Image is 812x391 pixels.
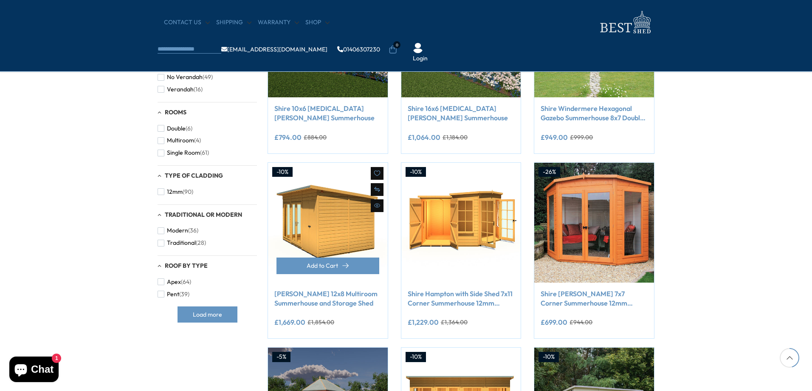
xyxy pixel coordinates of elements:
[158,134,201,147] button: Multiroom
[183,188,193,195] span: (90)
[167,137,194,144] span: Multiroom
[158,71,213,83] button: No Verandah
[406,352,426,362] div: -10%
[258,18,299,27] a: Warranty
[274,319,305,326] ins: £1,669.00
[203,74,213,81] span: (49)
[272,167,293,177] div: -10%
[408,104,515,123] a: Shire 16x6 [MEDICAL_DATA][PERSON_NAME] Summerhouse
[193,312,222,317] span: Load more
[167,227,188,234] span: Modern
[337,46,380,52] a: 01406307230
[167,86,194,93] span: Verandah
[393,41,400,48] span: 0
[178,306,237,323] button: Load more
[200,149,209,156] span: (61)
[408,319,439,326] ins: £1,229.00
[158,147,209,159] button: Single Room
[441,319,468,325] del: £1,364.00
[274,104,381,123] a: Shire 10x6 [MEDICAL_DATA][PERSON_NAME] Summerhouse
[539,167,560,177] div: -26%
[305,18,330,27] a: Shop
[274,289,381,308] a: [PERSON_NAME] 12x8 Multiroom Summerhouse and Storage Shed
[194,137,201,144] span: (4)
[541,289,648,308] a: Shire [PERSON_NAME] 7x7 Corner Summerhouse 12mm Interlock Cladding
[570,319,592,325] del: £944.00
[276,258,379,274] button: Add to Cart
[216,18,251,27] a: Shipping
[406,167,426,177] div: -10%
[158,186,193,198] button: 12mm
[408,134,440,141] ins: £1,064.00
[274,134,302,141] ins: £794.00
[196,239,206,246] span: (28)
[307,319,334,325] del: £1,854.00
[179,291,189,298] span: (39)
[164,18,210,27] a: CONTACT US
[541,134,568,141] ins: £949.00
[389,45,397,54] a: 0
[570,134,593,140] del: £999.00
[541,319,567,326] ins: £699.00
[268,163,388,283] img: Shire Lela 12x8 Multiroom Summerhouse and Storage Shed - Best Shed
[165,262,208,269] span: Roof By Type
[167,188,183,195] span: 12mm
[167,74,203,81] span: No Verandah
[158,276,191,288] button: Apex
[167,278,181,286] span: Apex
[194,86,203,93] span: (16)
[167,125,186,132] span: Double
[186,125,192,132] span: (6)
[595,8,654,36] img: logo
[221,46,327,52] a: [EMAIL_ADDRESS][DOMAIN_NAME]
[158,83,203,96] button: Verandah
[158,122,192,135] button: Double
[7,357,61,384] inbox-online-store-chat: Shopify online store chat
[307,263,338,269] span: Add to Cart
[158,237,206,249] button: Traditional
[167,149,200,156] span: Single Room
[401,163,521,283] img: Shire Hampton with Side Shed 7x11 Corner Summerhouse 12mm Interlock Cladding - Best Shed
[408,289,515,308] a: Shire Hampton with Side Shed 7x11 Corner Summerhouse 12mm Interlock Cladding
[158,224,198,237] button: Modern
[167,291,179,298] span: Pent
[165,108,186,116] span: Rooms
[165,172,223,179] span: Type of Cladding
[539,352,559,362] div: -10%
[165,211,242,218] span: Traditional or Modern
[304,134,327,140] del: £884.00
[534,163,654,283] img: Shire Barclay 7x7 Corner Summerhouse 12mm Interlock Cladding - Best Shed
[443,134,468,140] del: £1,184.00
[413,54,428,63] a: Login
[188,227,198,234] span: (36)
[541,104,648,123] a: Shire Windermere Hexagonal Gazebo Summerhouse 8x7 Double doors 12mm Cladding
[413,43,423,53] img: User Icon
[272,352,290,362] div: -5%
[181,278,191,286] span: (64)
[167,239,196,246] span: Traditional
[158,288,189,300] button: Pent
